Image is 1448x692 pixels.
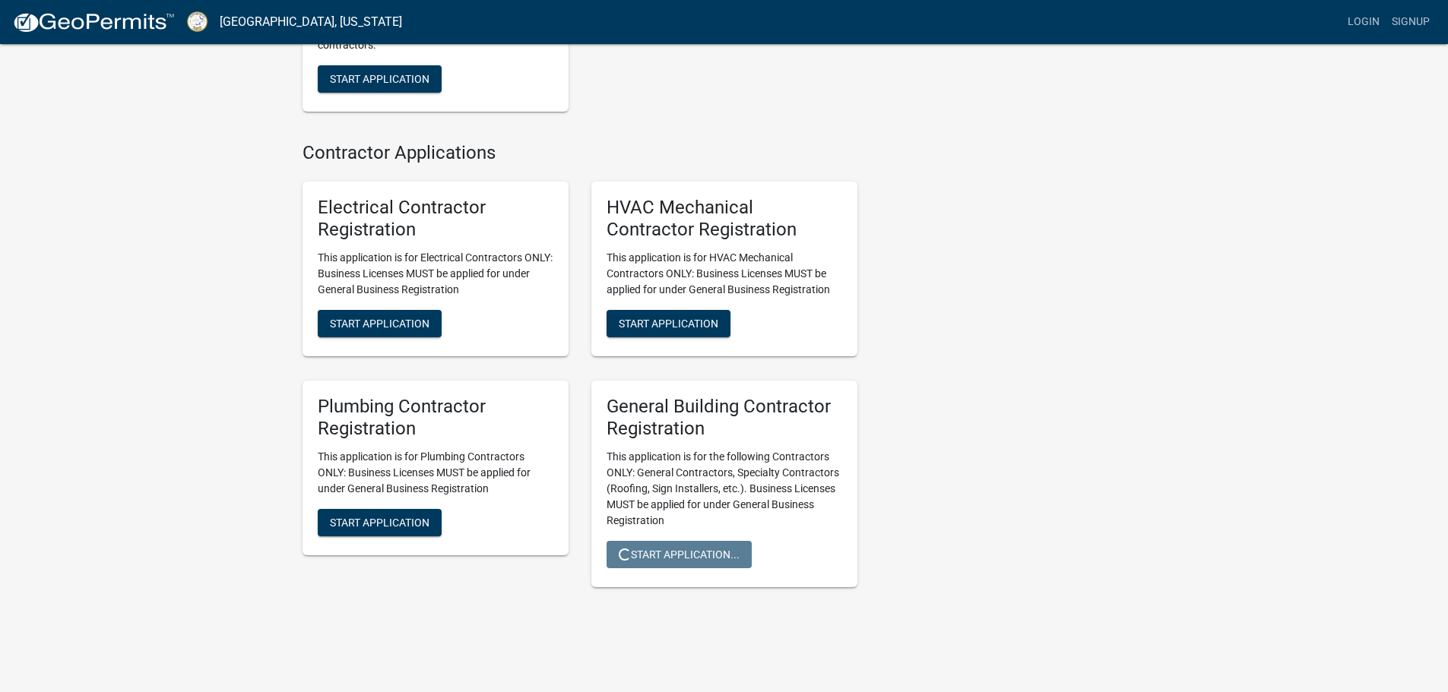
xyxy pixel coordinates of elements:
a: [GEOGRAPHIC_DATA], [US_STATE] [220,9,402,35]
h5: General Building Contractor Registration [607,396,842,440]
button: Start Application [318,65,442,93]
p: This application is for Electrical Contractors ONLY: Business Licenses MUST be applied for under ... [318,250,553,298]
span: Start Application [619,317,718,329]
p: This application is for Plumbing Contractors ONLY: Business Licenses MUST be applied for under Ge... [318,449,553,497]
span: Start Application... [619,548,740,560]
button: Start Application [318,509,442,536]
h5: Electrical Contractor Registration [318,197,553,241]
p: This application is for HVAC Mechanical Contractors ONLY: Business Licenses MUST be applied for u... [607,250,842,298]
span: Start Application [330,317,429,329]
button: Start Application [318,310,442,337]
span: Start Application [330,72,429,84]
a: Signup [1386,8,1436,36]
p: This application is for the following Contractors ONLY: General Contractors, Specialty Contractor... [607,449,842,529]
a: Login [1342,8,1386,36]
span: Start Application [330,516,429,528]
h5: Plumbing Contractor Registration [318,396,553,440]
wm-workflow-list-section: Contractor Applications [303,142,857,599]
button: Start Application... [607,541,752,568]
button: Start Application [607,310,730,337]
h4: Contractor Applications [303,142,857,164]
img: Putnam County, Georgia [187,11,208,32]
h5: HVAC Mechanical Contractor Registration [607,197,842,241]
